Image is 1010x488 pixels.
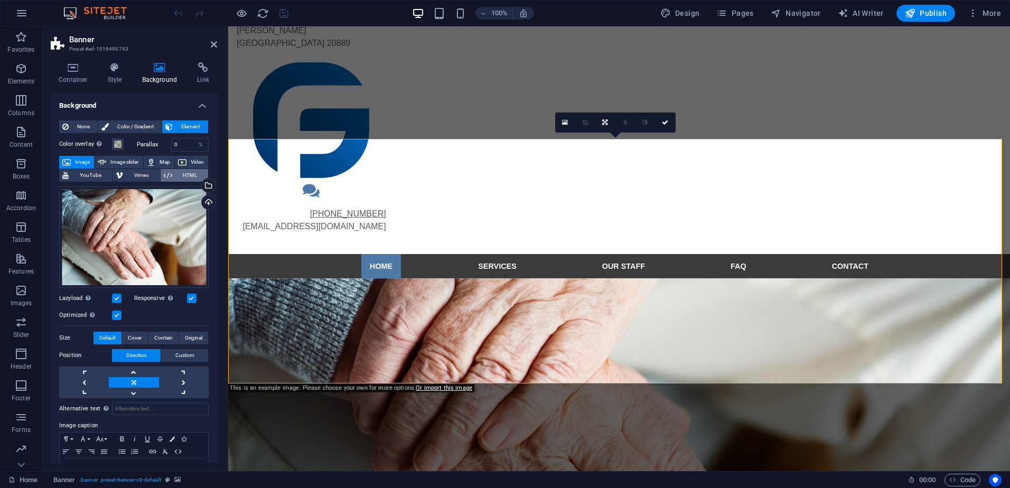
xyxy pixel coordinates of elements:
[7,45,34,54] p: Favorites
[134,62,190,85] h4: Background
[176,120,205,133] span: Element
[100,62,134,85] h4: Style
[6,457,35,466] p: Marketing
[59,332,93,344] label: Size
[146,445,159,458] button: Insert Link
[72,445,85,458] button: Align Center
[59,419,209,432] label: Image caption
[122,332,147,344] button: Cover
[896,5,955,22] button: Publish
[95,156,143,168] button: Image slider
[416,384,472,391] a: Or import this image
[59,169,112,182] button: YouTube
[519,8,528,18] i: On resize automatically adjust zoom level to fit chosen device.
[116,433,128,445] button: Bold (Ctrl+B)
[154,433,166,445] button: Strikethrough
[59,156,94,168] button: Image
[908,474,936,486] h6: Session time
[109,156,139,168] span: Image slider
[128,332,142,344] span: Cover
[8,109,34,117] p: Columns
[989,474,1002,486] button: Usercentrics
[656,5,704,22] button: Design
[134,292,187,305] label: Responsive
[175,156,208,168] button: Video
[8,77,35,86] p: Elements
[256,7,269,20] button: reload
[158,156,171,168] span: Map
[11,362,32,371] p: Header
[161,169,208,182] button: HTML
[59,292,112,305] label: Lazyload
[964,5,1005,22] button: More
[8,474,38,486] a: Click to cancel selection. Double-click to open Pages
[69,44,196,54] h3: Preset #ed-1016499743
[51,93,217,112] h4: Background
[475,7,513,20] button: 100%
[159,445,172,458] button: Clear Formatting
[838,8,884,18] span: AI Writer
[10,140,33,149] p: Content
[69,35,217,44] h2: Banner
[179,332,208,344] button: Original
[99,332,116,344] span: Default
[128,433,141,445] button: Italic (Ctrl+I)
[85,445,98,458] button: Align Right
[154,332,173,344] span: Contain
[59,309,112,322] label: Optimized
[491,7,508,20] h6: 100%
[656,112,676,133] a: Confirm ( Ctrl ⏎ )
[72,120,95,133] span: None
[834,5,888,22] button: AI Writer
[635,112,656,133] a: Greyscale
[189,62,217,85] h4: Link
[6,204,36,212] p: Accordion
[93,433,110,445] button: Font Size
[162,120,208,133] button: Element
[59,120,98,133] button: None
[126,349,147,362] span: Direction
[771,8,821,18] span: Navigator
[113,169,160,182] button: Vimeo
[927,476,928,484] span: :
[905,8,947,18] span: Publish
[59,402,112,415] label: Alternative text
[185,332,202,344] span: Original
[116,445,128,458] button: Unordered List
[12,426,31,434] p: Forms
[175,169,205,182] span: HTML
[137,142,171,147] label: Parallax
[8,267,34,276] p: Features
[53,474,181,486] nav: breadcrumb
[13,331,30,339] p: Slider
[235,7,248,20] button: Click here to leave preview mode and continue editing
[126,169,156,182] span: Vimeo
[112,349,161,362] button: Direction
[93,332,121,344] button: Default
[98,120,162,133] button: Color / Gradient
[193,138,208,151] div: %
[98,445,110,458] button: Align Justify
[178,433,190,445] button: Icons
[72,169,109,182] span: YouTube
[944,474,980,486] button: Code
[11,299,32,307] p: Images
[575,112,595,133] a: Crop mode
[59,349,112,362] label: Position
[51,62,100,85] h4: Container
[13,172,30,181] p: Boxes
[59,138,112,151] label: Color overlay
[148,332,179,344] button: Contain
[165,477,170,483] i: This element is a customizable preset
[949,474,976,486] span: Code
[919,474,936,486] span: 00 00
[74,156,91,168] span: Image
[141,433,154,445] button: Underline (Ctrl+U)
[712,5,757,22] button: Pages
[61,7,140,20] img: Editor Logo
[615,112,635,133] a: Blur
[968,8,1001,18] span: More
[174,477,181,483] i: This element contains a background
[12,394,31,402] p: Footer
[656,5,704,22] div: Design (Ctrl+Alt+Y)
